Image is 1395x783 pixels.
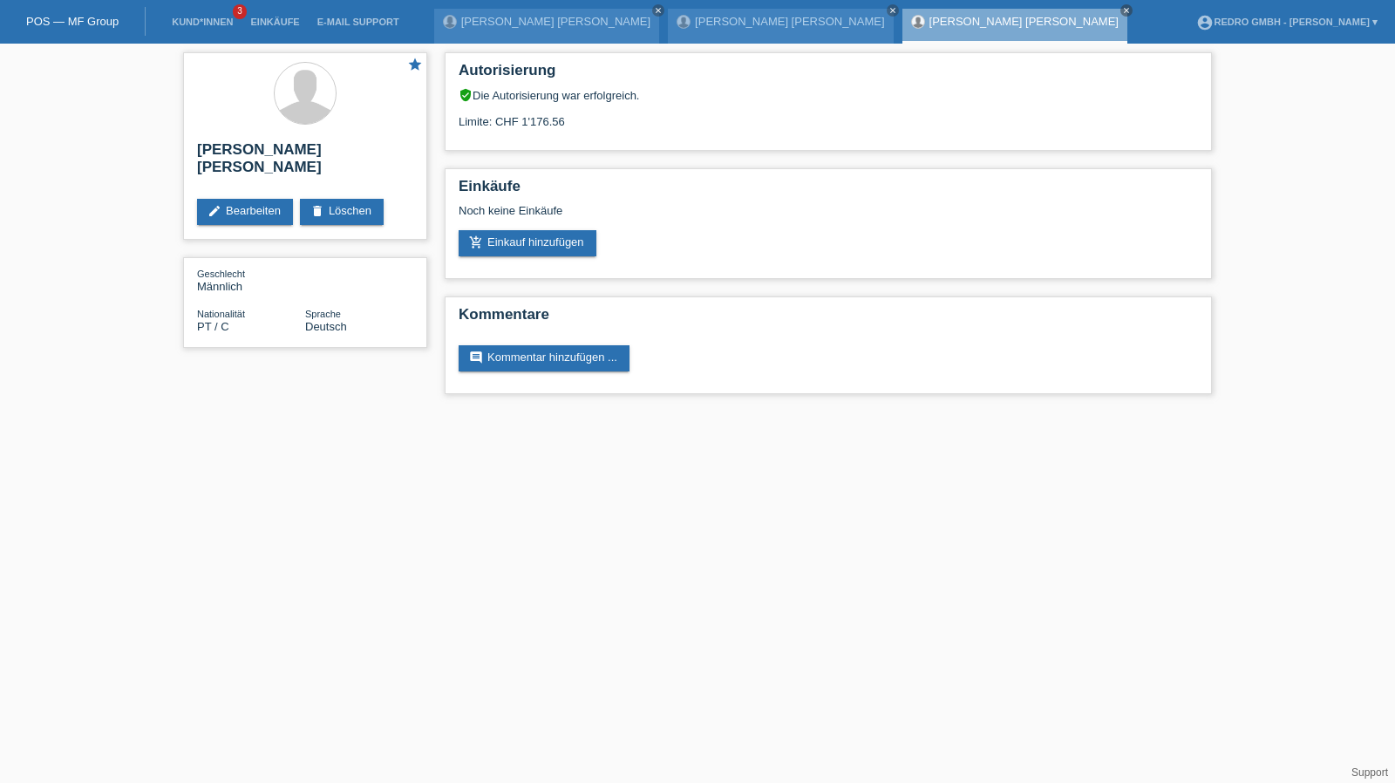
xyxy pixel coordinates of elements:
[197,267,305,293] div: Männlich
[459,88,473,102] i: verified_user
[929,15,1119,28] a: [PERSON_NAME] [PERSON_NAME]
[459,178,1198,204] h2: Einkäufe
[300,199,384,225] a: deleteLöschen
[197,309,245,319] span: Nationalität
[695,15,884,28] a: [PERSON_NAME] [PERSON_NAME]
[461,15,650,28] a: [PERSON_NAME] [PERSON_NAME]
[459,88,1198,102] div: Die Autorisierung war erfolgreich.
[469,351,483,364] i: comment
[197,269,245,279] span: Geschlecht
[163,17,242,27] a: Kund*innen
[887,4,899,17] a: close
[407,57,423,72] i: star
[888,6,897,15] i: close
[654,6,663,15] i: close
[1122,6,1131,15] i: close
[208,204,221,218] i: edit
[242,17,308,27] a: Einkäufe
[1187,17,1386,27] a: account_circleRedro GmbH - [PERSON_NAME] ▾
[1120,4,1133,17] a: close
[197,141,413,185] h2: [PERSON_NAME] [PERSON_NAME]
[233,4,247,19] span: 3
[459,204,1198,230] div: Noch keine Einkäufe
[469,235,483,249] i: add_shopping_cart
[407,57,423,75] a: star
[652,4,664,17] a: close
[459,345,629,371] a: commentKommentar hinzufügen ...
[305,320,347,333] span: Deutsch
[1351,766,1388,779] a: Support
[459,306,1198,332] h2: Kommentare
[197,199,293,225] a: editBearbeiten
[197,320,229,333] span: Portugal / C / 01.01.1989
[309,17,408,27] a: E-Mail Support
[26,15,119,28] a: POS — MF Group
[459,230,596,256] a: add_shopping_cartEinkauf hinzufügen
[459,102,1198,128] div: Limite: CHF 1'176.56
[459,62,1198,88] h2: Autorisierung
[305,309,341,319] span: Sprache
[310,204,324,218] i: delete
[1196,14,1214,31] i: account_circle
